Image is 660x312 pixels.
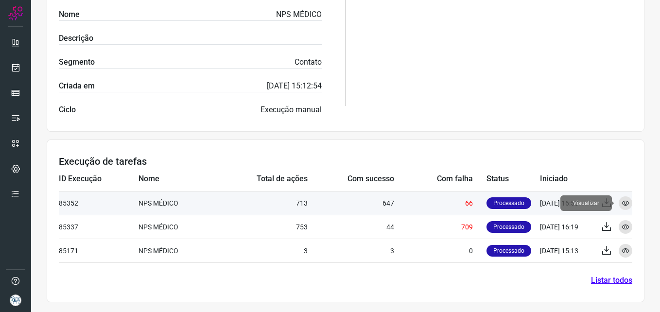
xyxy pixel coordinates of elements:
[139,215,213,239] td: NPS MÉDICO
[295,56,322,68] p: Contato
[59,191,139,215] td: 85352
[139,191,213,215] td: NPS MÉDICO
[308,167,395,191] td: Com sucesso
[276,9,322,20] p: NPS MÉDICO
[486,221,531,233] p: Processado
[139,239,213,262] td: NPS MÉDICO
[59,156,632,167] h3: Execução de tarefas
[10,295,21,306] img: 2df383a8bc393265737507963739eb71.PNG
[59,33,93,44] label: Descrição
[212,239,307,262] td: 3
[308,239,395,262] td: 3
[139,167,213,191] td: Nome
[394,191,486,215] td: 66
[308,215,395,239] td: 44
[212,215,307,239] td: 753
[540,239,593,262] td: [DATE] 15:13
[59,239,139,262] td: 85171
[394,167,486,191] td: Com falha
[59,80,95,92] label: Criada em
[540,191,593,215] td: [DATE] 16:58
[394,215,486,239] td: 709
[212,191,307,215] td: 713
[560,195,612,211] span: Visualizar
[486,245,531,257] p: Processado
[261,104,322,116] p: Execução manual
[540,215,593,239] td: [DATE] 16:19
[591,275,632,286] a: Listar todos
[486,167,540,191] td: Status
[59,215,139,239] td: 85337
[59,167,139,191] td: ID Execução
[308,191,395,215] td: 647
[212,167,307,191] td: Total de ações
[59,56,95,68] label: Segmento
[394,239,486,262] td: 0
[59,9,80,20] label: Nome
[8,6,23,20] img: Logo
[59,104,76,116] label: Ciclo
[486,197,531,209] p: Processado
[540,167,593,191] td: Iniciado
[267,80,322,92] p: [DATE] 15:12:54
